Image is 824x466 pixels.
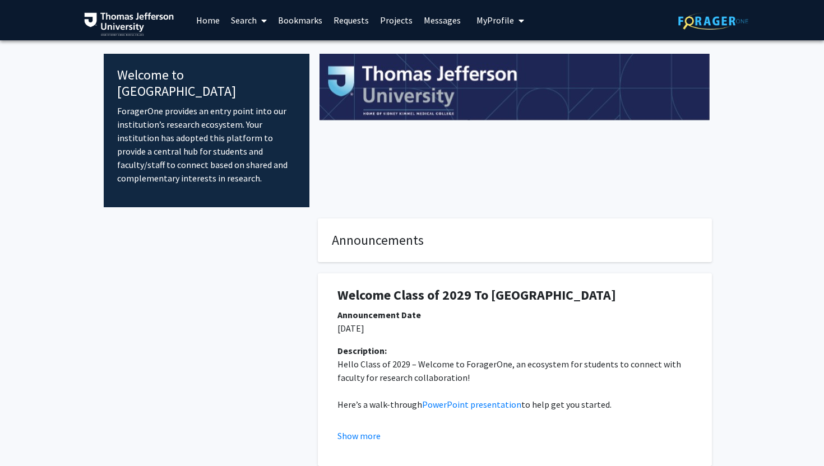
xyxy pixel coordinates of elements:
[337,287,692,304] h1: Welcome Class of 2029 To [GEOGRAPHIC_DATA]
[337,344,692,357] div: Description:
[337,308,692,321] div: Announcement Date
[418,1,466,40] a: Messages
[337,429,381,442] button: Show more
[272,1,328,40] a: Bookmarks
[337,321,692,335] p: [DATE]
[225,1,272,40] a: Search
[117,67,296,100] h4: Welcome to [GEOGRAPHIC_DATA]
[337,398,692,411] p: Here’s a walk-through to help get you started.
[422,399,521,410] a: PowerPoint presentation
[678,12,748,30] img: ForagerOne Logo
[332,232,698,249] h4: Announcements
[8,416,48,458] iframe: Chat
[328,1,374,40] a: Requests
[374,1,418,40] a: Projects
[191,1,225,40] a: Home
[476,15,514,26] span: My Profile
[117,104,296,185] p: ForagerOne provides an entry point into our institution’s research ecosystem. Your institution ha...
[84,12,174,36] img: Thomas Jefferson University Logo
[320,54,710,121] img: Cover Image
[337,357,692,384] p: Hello Class of 2029 – Welcome to ForagerOne, an ecosystem for students to connect with faculty fo...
